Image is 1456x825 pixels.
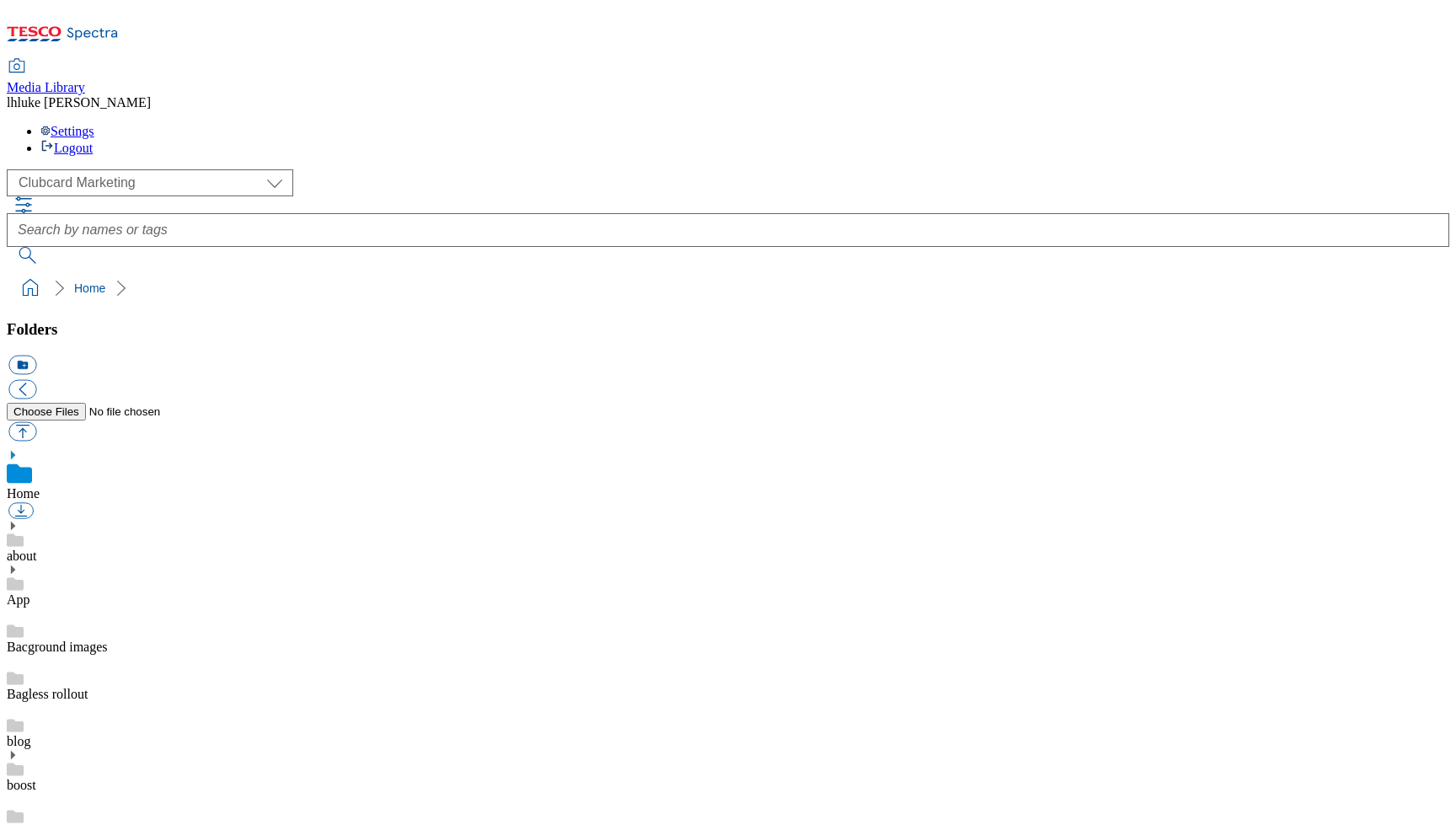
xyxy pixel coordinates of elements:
[7,640,108,654] a: Bacground images
[7,95,17,110] span: lh
[40,141,93,155] a: Logout
[74,281,105,295] a: Home
[7,486,40,501] a: Home
[7,778,36,792] a: boost
[7,320,1449,339] h3: Folders
[7,734,30,748] a: blog
[7,592,30,607] a: App
[7,549,37,563] a: about
[7,272,1449,304] nav: breadcrumb
[7,60,85,95] a: Media Library
[7,80,85,94] span: Media Library
[7,213,1449,247] input: Search by names or tags
[7,687,88,701] a: Bagless rollout
[40,124,94,138] a: Settings
[17,275,44,302] a: home
[17,95,151,110] span: luke [PERSON_NAME]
